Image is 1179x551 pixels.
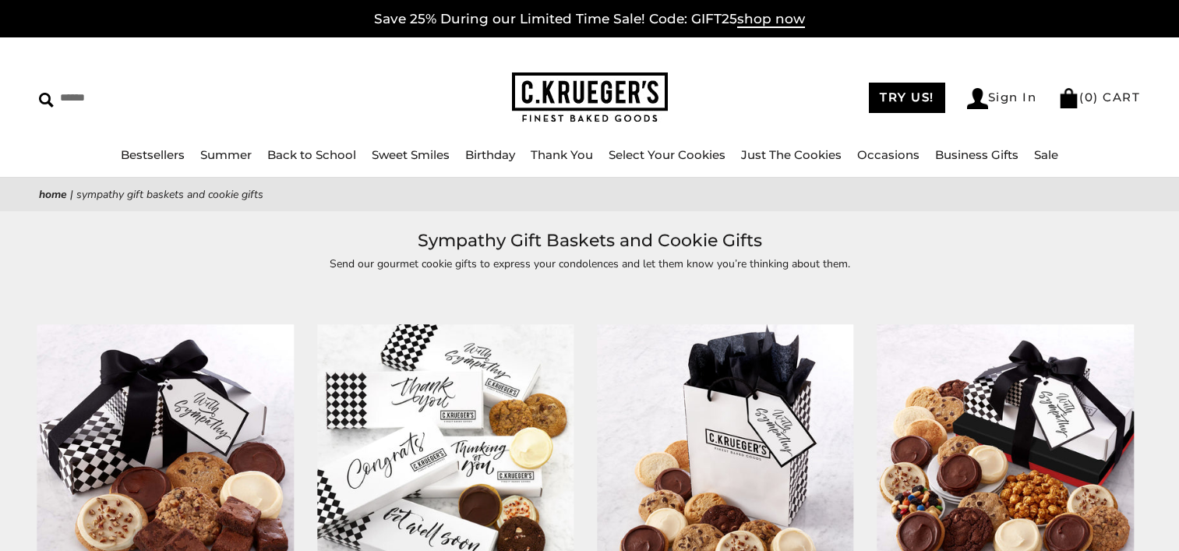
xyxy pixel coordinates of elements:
a: Sweet Smiles [372,147,450,162]
a: Home [39,187,67,202]
span: shop now [737,11,805,28]
img: Bag [1058,88,1079,108]
a: Bestsellers [121,147,185,162]
a: Just The Cookies [741,147,842,162]
a: TRY US! [869,83,945,113]
a: Save 25% During our Limited Time Sale! Code: GIFT25shop now [374,11,805,28]
p: Send our gourmet cookie gifts to express your condolences and let them know you’re thinking about... [231,255,948,273]
input: Search [39,86,300,110]
img: Search [39,93,54,108]
img: C.KRUEGER'S [512,72,668,123]
a: (0) CART [1058,90,1140,104]
h1: Sympathy Gift Baskets and Cookie Gifts [62,227,1117,255]
a: Back to School [267,147,356,162]
span: Sympathy Gift Baskets and Cookie Gifts [76,187,263,202]
a: Sign In [967,88,1037,109]
a: Business Gifts [935,147,1018,162]
a: Summer [200,147,252,162]
span: | [70,187,73,202]
a: Sale [1034,147,1058,162]
span: 0 [1085,90,1094,104]
a: Birthday [465,147,515,162]
a: Select Your Cookies [609,147,725,162]
a: Occasions [857,147,920,162]
a: Thank You [531,147,593,162]
nav: breadcrumbs [39,185,1140,203]
img: Account [967,88,988,109]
